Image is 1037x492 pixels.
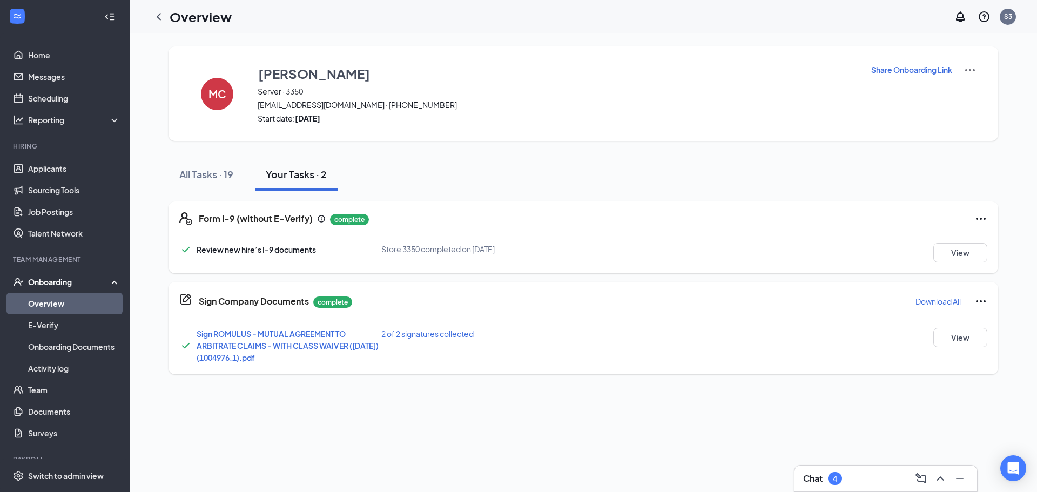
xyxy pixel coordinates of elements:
svg: QuestionInfo [978,10,991,23]
button: Download All [915,293,961,310]
a: Talent Network [28,223,120,244]
p: complete [313,296,352,308]
a: Applicants [28,158,120,179]
svg: Notifications [954,10,967,23]
button: Minimize [951,470,968,487]
svg: CompanyDocumentIcon [179,293,192,306]
a: Team [28,379,120,401]
button: Share Onboarding Link [871,64,953,76]
a: E-Verify [28,314,120,336]
svg: Ellipses [974,295,987,308]
div: Switch to admin view [28,470,104,481]
span: 2 of 2 signatures collected [381,329,474,339]
p: complete [330,214,369,225]
div: All Tasks · 19 [179,167,233,181]
p: Download All [915,296,961,307]
span: Review new hire’s I-9 documents [197,245,316,254]
h1: Overview [170,8,232,26]
a: Sourcing Tools [28,179,120,201]
a: Scheduling [28,87,120,109]
button: [PERSON_NAME] [258,64,857,83]
button: MC [190,64,244,124]
div: S3 [1004,12,1012,21]
div: 4 [833,474,837,483]
h5: Form I-9 (without E-Verify) [199,213,313,225]
div: Payroll [13,455,118,464]
div: Reporting [28,114,121,125]
button: View [933,243,987,262]
svg: WorkstreamLogo [12,11,23,22]
p: Share Onboarding Link [871,64,952,75]
svg: Minimize [953,472,966,485]
svg: ChevronLeft [152,10,165,23]
h4: MC [208,90,226,98]
svg: UserCheck [13,277,24,287]
a: Onboarding Documents [28,336,120,358]
div: Hiring [13,141,118,151]
svg: ComposeMessage [914,472,927,485]
svg: ChevronUp [934,472,947,485]
div: Open Intercom Messenger [1000,455,1026,481]
div: Team Management [13,255,118,264]
span: [EMAIL_ADDRESS][DOMAIN_NAME] · [PHONE_NUMBER] [258,99,857,110]
span: Store 3350 completed on [DATE] [381,244,495,254]
svg: Settings [13,470,24,481]
a: Job Postings [28,201,120,223]
svg: Collapse [104,11,115,22]
svg: Checkmark [179,339,192,352]
button: ChevronUp [932,470,949,487]
div: Onboarding [28,277,111,287]
a: Documents [28,401,120,422]
svg: Checkmark [179,243,192,256]
a: Activity log [28,358,120,379]
img: More Actions [964,64,977,77]
svg: FormI9EVerifyIcon [179,212,192,225]
h3: [PERSON_NAME] [258,64,370,83]
a: Overview [28,293,120,314]
svg: Ellipses [974,212,987,225]
h5: Sign Company Documents [199,295,309,307]
a: Surveys [28,422,120,444]
strong: [DATE] [295,113,320,123]
div: Your Tasks · 2 [266,167,327,181]
a: Messages [28,66,120,87]
button: View [933,328,987,347]
span: Server · 3350 [258,86,857,97]
a: Home [28,44,120,66]
span: Start date: [258,113,857,124]
svg: Info [317,214,326,223]
svg: Analysis [13,114,24,125]
a: Sign ROMULUS - MUTUAL AGREEMENT TO ARBITRATE CLAIMS - WITH CLASS WAIVER ([DATE])(1004976.1).pdf [197,329,379,362]
button: ComposeMessage [912,470,930,487]
h3: Chat [803,473,823,484]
